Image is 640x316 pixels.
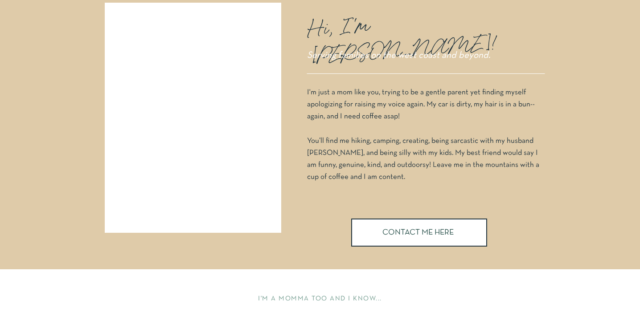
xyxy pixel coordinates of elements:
[184,294,456,304] h2: I'M A MOMMA TOO AND I KNOW...
[307,4,487,46] p: Hi, I'm [PERSON_NAME]!
[112,11,275,225] iframe: 909373527
[307,51,490,60] i: Serving families on the west coast and beyond.
[307,86,543,193] p: I'm just a mom like you, trying to be a gentle parent yet finding myself apologizing for raising ...
[382,229,456,239] a: CONTACT ME HERE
